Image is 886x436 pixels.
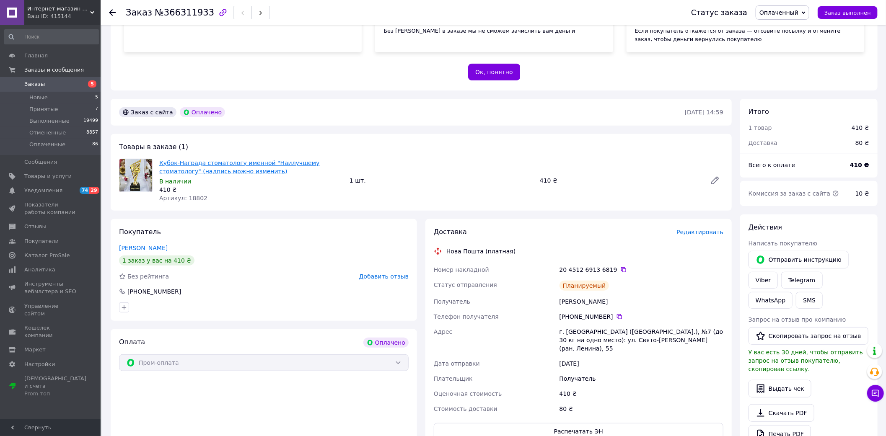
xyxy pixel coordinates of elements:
[24,361,55,368] span: Настройки
[24,52,48,59] span: Главная
[558,371,725,386] div: Получатель
[676,229,723,235] span: Редактировать
[363,338,409,348] div: Оплачено
[119,107,176,117] div: Заказ с сайта
[24,302,78,317] span: Управление сайтом
[468,64,520,80] button: Ок, понятно
[24,266,55,273] span: Аналитика
[560,266,723,274] div: 20 4512 6913 6819
[536,175,703,186] div: 410 ₴
[560,281,609,291] div: Планируемый
[685,109,723,116] time: [DATE] 14:59
[749,223,782,231] span: Действия
[749,190,839,197] span: Комиссия за заказ с сайта
[24,223,47,230] span: Отзывы
[159,186,343,194] div: 410 ₴
[119,255,194,266] div: 1 заказ у вас на 410 ₴
[24,252,70,259] span: Каталог ProSale
[434,405,497,412] span: Стоимость доставки
[127,273,169,280] span: Без рейтинга
[558,356,725,371] div: [DATE]
[127,287,182,296] div: [PHONE_NUMBER]
[749,124,772,131] span: 1 товар
[749,327,868,345] button: Скопировать запрос на отзыв
[95,94,98,101] span: 5
[155,8,214,18] span: №366311933
[86,129,98,137] span: 8857
[444,247,518,255] div: Нова Пошта (платная)
[119,143,188,151] span: Товары в заказе (1)
[852,124,869,132] div: 410 ₴
[558,401,725,416] div: 80 ₴
[4,29,99,44] input: Поиск
[24,158,57,166] span: Сообщения
[92,141,98,148] span: 86
[24,187,62,194] span: Уведомления
[818,6,878,19] button: Заказ выполнен
[24,237,59,245] span: Покупатели
[691,8,747,17] div: Статус заказа
[434,375,473,382] span: Плательщик
[24,80,45,88] span: Заказы
[109,8,116,17] div: Вернуться назад
[434,266,489,273] span: Номер накладной
[24,324,78,339] span: Кошелек компании
[119,245,168,251] a: [PERSON_NAME]
[749,251,849,268] button: Отправить инструкцию
[796,292,823,309] button: SMS
[346,175,536,186] div: 1 шт.
[88,80,96,88] span: 5
[749,404,814,422] a: Скачать PDF
[159,160,320,175] a: Кубок-Награда стоматологу именной "Наилучшему стоматологу" (надпись можно изменить)
[29,141,65,148] span: Оплаченные
[119,338,145,346] span: Оплата
[759,9,798,16] span: Оплаченный
[24,201,78,216] span: Показатели работы компании
[29,94,48,101] span: Новые
[558,386,725,401] div: 410 ₴
[119,159,152,192] img: Кубок-Награда стоматологу именной "Наилучшему стоматологу" (надпись можно изменить)
[850,162,869,168] b: 410 ₴
[434,313,499,320] span: Телефон получателя
[749,349,863,372] span: У вас есть 30 дней, чтобы отправить запрос на отзыв покупателю, скопировав ссылку.
[707,172,723,189] a: Редактировать
[434,390,502,397] span: Оценочная стоимость
[850,134,874,152] div: 80 ₴
[159,195,207,201] span: Артикул: 18802
[749,292,793,309] a: WhatsApp
[749,139,777,146] span: Доставка
[89,187,99,194] span: 29
[29,106,58,113] span: Принятые
[434,281,497,288] span: Статус отправления
[24,66,84,74] span: Заказы и сообщения
[119,228,161,236] span: Покупатель
[29,117,70,125] span: Выполненные
[867,385,884,402] button: Чат с покупателем
[80,187,89,194] span: 74
[558,324,725,356] div: г. [GEOGRAPHIC_DATA] ([GEOGRAPHIC_DATA].), №7 (до 30 кг на одно место): ул. Свято-[PERSON_NAME] (...
[850,184,874,203] div: 10 ₴
[434,328,452,335] span: Адрес
[749,108,769,116] span: Итого
[24,173,72,180] span: Товары и услуги
[24,346,46,353] span: Маркет
[29,129,66,137] span: Отмененные
[558,294,725,309] div: [PERSON_NAME]
[749,380,811,397] button: Выдать чек
[434,360,480,367] span: Дата отправки
[359,273,409,280] span: Добавить отзыв
[824,10,871,16] span: Заказ выполнен
[749,240,817,247] span: Написать покупателю
[126,8,152,18] span: Заказ
[749,162,795,168] span: Всего к оплате
[749,272,778,289] a: Viber
[27,13,101,20] div: Ваш ID: 415144
[24,375,86,398] span: [DEMOGRAPHIC_DATA] и счета
[180,107,225,117] div: Оплачено
[781,272,822,289] a: Telegram
[434,298,470,305] span: Получатель
[27,5,90,13] span: Интернет-магазин "ЕXCLUSIVE"
[749,316,846,323] span: Запрос на отзыв про компанию
[95,106,98,113] span: 7
[383,27,604,35] div: Без [PERSON_NAME] в заказе мы не сможем зачислить вам деньги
